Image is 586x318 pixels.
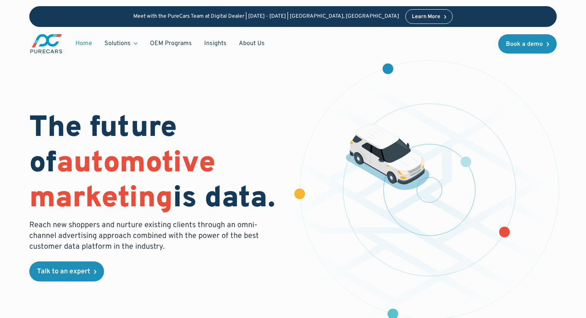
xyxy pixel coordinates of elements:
img: purecars logo [29,33,63,54]
a: Learn More [405,9,453,24]
a: main [29,33,63,54]
div: Book a demo [506,41,543,47]
a: Home [69,36,98,51]
a: Talk to an expert [29,261,104,281]
div: Solutions [98,36,144,51]
a: Book a demo [498,34,557,54]
p: Reach new shoppers and nurture existing clients through an omni-channel advertising approach comb... [29,220,264,252]
a: Insights [198,36,233,51]
div: Talk to an expert [37,268,90,275]
a: About Us [233,36,271,51]
span: automotive marketing [29,146,215,218]
div: Solutions [104,39,131,48]
a: OEM Programs [144,36,198,51]
div: Learn More [412,14,440,20]
h1: The future of is data. [29,111,284,217]
p: Meet with the PureCars Team at Digital Dealer | [DATE] - [DATE] | [GEOGRAPHIC_DATA], [GEOGRAPHIC_... [133,13,399,20]
img: illustration of a vehicle [346,124,430,190]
